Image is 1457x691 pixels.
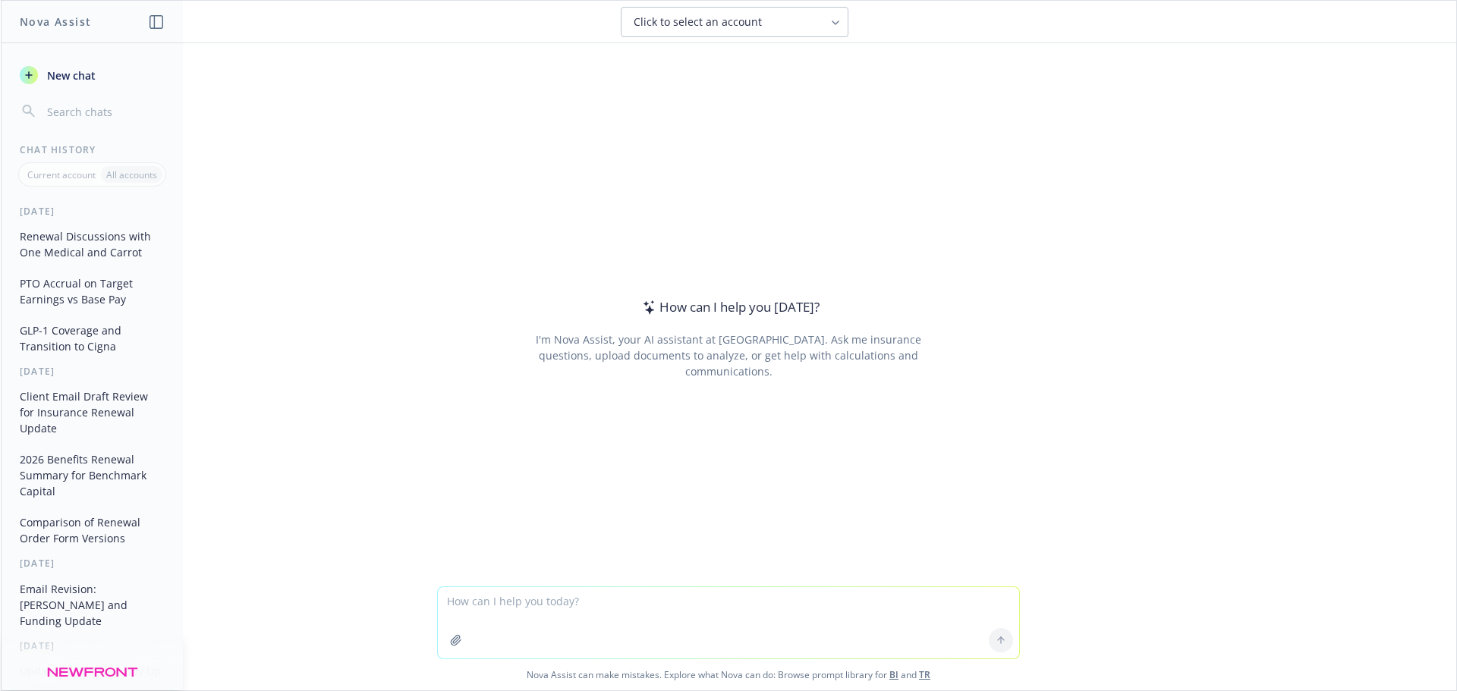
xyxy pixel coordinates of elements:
button: Renewal Discussions with One Medical and Carrot [14,224,171,265]
div: [DATE] [2,205,183,218]
input: Search chats [44,101,165,122]
button: Client Email Draft Review for Insurance Renewal Update [14,384,171,441]
button: PTO Accrual on Target Earnings vs Base Pay [14,271,171,312]
button: GLP-1 Coverage and Transition to Cigna [14,318,171,359]
button: Email Revision: [PERSON_NAME] and Funding Update [14,576,171,633]
div: How can I help you [DATE]? [638,297,820,317]
div: Chat History [2,143,183,156]
a: TR [919,668,930,681]
button: New chat [14,61,171,89]
div: I'm Nova Assist, your AI assistant at [GEOGRAPHIC_DATA]. Ask me insurance questions, upload docum... [515,331,942,379]
button: Click to select an account [621,7,848,37]
span: Click to select an account [634,14,762,30]
button: 2026 Benefits Renewal Summary for Benchmark Capital [14,447,171,504]
div: [DATE] [2,557,183,570]
p: All accounts [106,168,157,181]
div: [DATE] [2,639,183,652]
div: [DATE] [2,365,183,378]
a: BI [889,668,898,681]
span: Nova Assist can make mistakes. Explore what Nova can do: Browse prompt library for and [7,659,1450,690]
button: Comparison of Renewal Order Form Versions [14,510,171,551]
span: New chat [44,68,96,83]
p: Current account [27,168,96,181]
h1: Nova Assist [20,14,91,30]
